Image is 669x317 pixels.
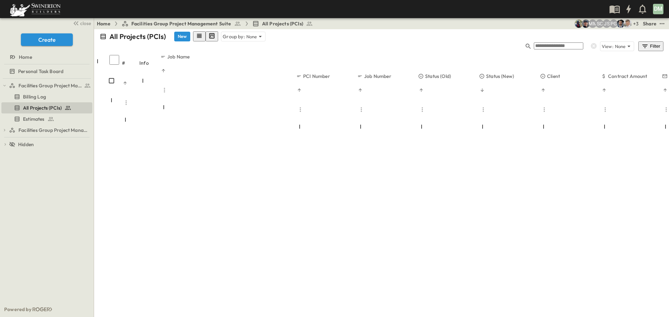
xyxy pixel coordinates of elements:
span: All Projects (PCIs) [23,104,62,111]
div: Info [139,53,160,73]
a: All Projects (PCIs) [1,103,91,113]
a: All Projects (PCIs) [252,20,313,27]
div: # [122,53,139,73]
a: Facilities Group Project Management Suite (Copy) [9,125,91,135]
span: Facilities Group Project Management Suite (Copy) [18,127,90,134]
span: Billing Log [23,93,46,100]
button: Sort [601,87,607,93]
button: Menu [357,105,366,114]
p: All Projects (PCIs) [109,32,166,41]
span: close [80,20,91,27]
div: Share [643,20,656,27]
span: All Projects (PCIs) [262,20,303,27]
p: Job Number [364,73,391,80]
span: Hidden [18,141,34,148]
div: Pat Gil (pgil@swinerton.com) [609,19,618,28]
span: Facilities Group Project Management Suite [18,82,82,89]
p: None [615,43,626,50]
p: Group by: [223,33,245,40]
a: Facilities Group Project Management Suite [122,20,241,27]
button: Sort [662,87,668,93]
p: Job Name [167,53,190,60]
button: Sort [357,87,363,93]
span: Home [19,54,32,61]
p: Status (Old) [425,73,451,80]
button: Create [21,33,73,46]
div: Billing Logtest [1,91,92,102]
button: Menu [479,105,487,114]
div: Sebastian Canal (sebastian.canal@swinerton.com) [595,19,604,28]
span: Facilities Group Project Management Suite [131,20,231,27]
img: Joshua Whisenant (josh@tryroger.com) [575,19,583,28]
p: PCI Number [303,73,330,80]
a: Facilities Group Project Management Suite [9,81,91,90]
p: Client [547,73,560,80]
button: Menu [540,105,548,114]
a: Personal Task Board [1,66,91,76]
p: View: [602,43,614,50]
button: Sort [160,68,167,74]
a: Billing Log [1,92,91,102]
button: Menu [296,105,305,114]
button: Menu [160,86,169,94]
p: None [246,33,257,40]
button: close [70,18,92,28]
button: Sort [296,87,302,93]
button: Sort [479,87,485,93]
div: Filter [641,42,661,50]
div: Monique Magallon (monique.magallon@swinerton.com) [589,19,597,28]
a: Home [1,52,91,62]
button: Menu [122,98,130,107]
button: DM [652,3,664,15]
button: Sort [418,87,424,93]
div: Estimatestest [1,113,92,125]
button: kanban view [206,31,218,41]
button: Filter [638,41,663,51]
span: Estimates [23,116,45,122]
button: Menu [601,105,609,114]
img: Saul Zepeda (saul.zepeda@swinerton.com) [616,19,625,28]
button: Sort [540,87,546,93]
div: DM [653,4,663,14]
div: Facilities Group Project Management Suite (Copy)test [1,125,92,136]
nav: breadcrumbs [97,20,317,27]
div: Personal Task Boardtest [1,66,92,77]
img: 6c363589ada0b36f064d841b69d3a419a338230e66bb0a533688fa5cc3e9e735.png [8,2,62,16]
button: row view [193,31,206,41]
img: Aaron Anderson (aaron.anderson@swinerton.com) [623,19,632,28]
p: + 3 [633,20,640,27]
div: All Projects (PCIs)test [1,102,92,113]
div: Juan Sanchez (juan.sanchez@swinerton.com) [602,19,611,28]
p: Contract Amount [608,73,647,80]
a: Home [97,20,110,27]
button: Menu [418,105,426,114]
a: Estimates [1,114,91,124]
input: Select all rows [109,55,119,65]
button: test [658,19,666,28]
span: Personal Task Board [18,68,63,75]
img: Mark Sotelo (mark.sotelo@swinerton.com) [582,19,590,28]
div: table view [193,31,218,41]
button: Sort [122,80,128,86]
p: Status (New) [486,73,514,80]
button: New [174,32,190,41]
div: Facilities Group Project Management Suitetest [1,80,92,91]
